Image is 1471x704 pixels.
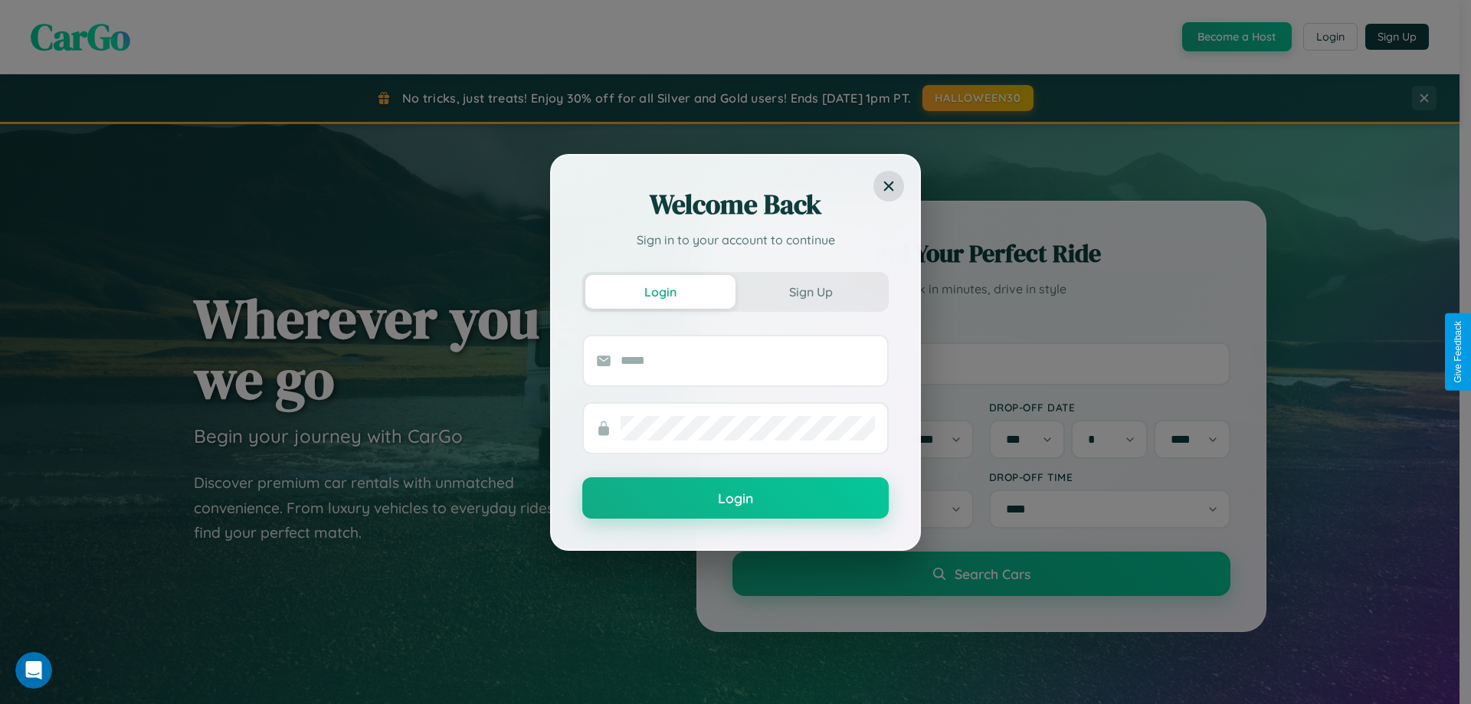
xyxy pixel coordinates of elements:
[735,275,886,309] button: Sign Up
[15,652,52,689] iframe: Intercom live chat
[1453,321,1463,383] div: Give Feedback
[585,275,735,309] button: Login
[582,477,889,519] button: Login
[582,231,889,249] p: Sign in to your account to continue
[582,186,889,223] h2: Welcome Back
